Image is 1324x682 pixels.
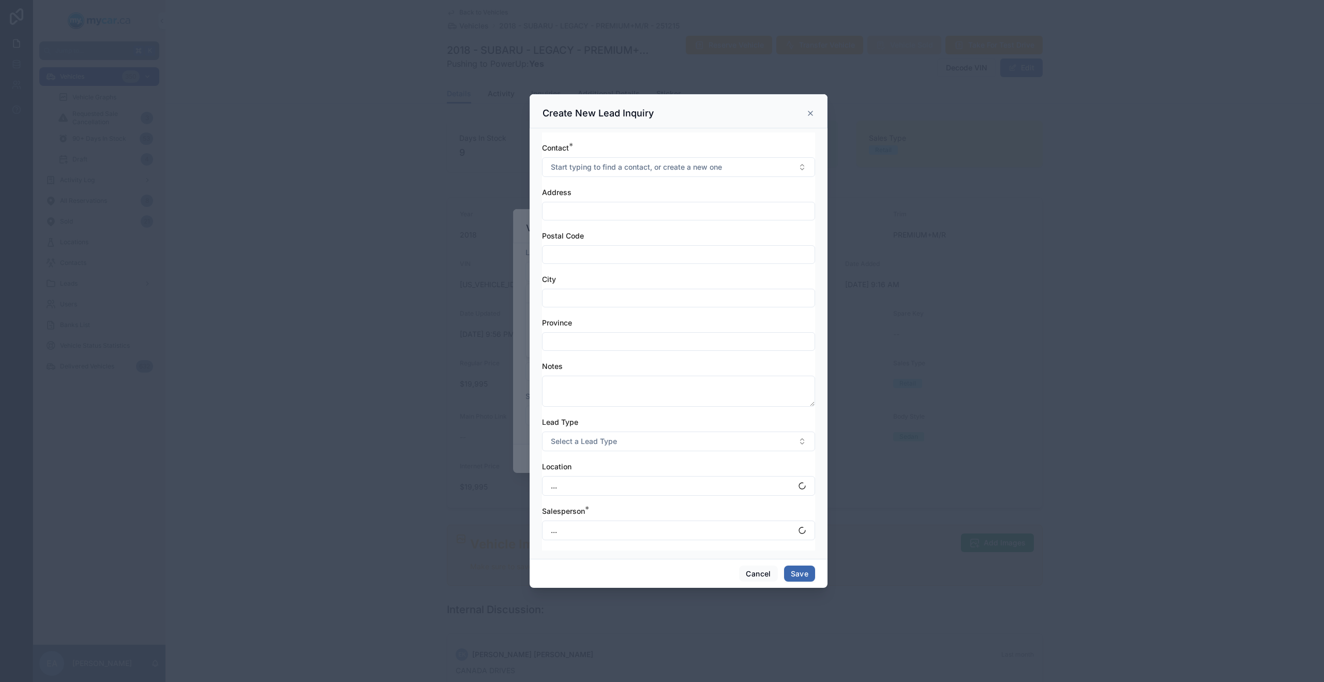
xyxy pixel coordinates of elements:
[543,107,654,120] h3: Create New Lead Inquiry
[551,525,557,536] span: ...
[739,566,777,582] button: Cancel
[542,418,578,426] span: Lead Type
[542,143,569,152] span: Contact
[542,362,563,370] span: Notes
[551,481,557,491] span: ...
[542,318,572,327] span: Province
[542,157,815,177] button: Select Button
[542,231,584,240] span: Postal Code
[542,507,585,515] span: Salesperson
[784,566,815,582] button: Save
[542,521,815,540] button: Select Button
[551,436,617,447] span: Select a Lead Type
[542,476,815,496] button: Select Button
[551,162,722,172] span: Start typing to find a contact, or create a new one
[542,188,571,197] span: Address
[542,275,556,284] span: City
[542,462,571,471] span: Location
[542,432,815,451] button: Select Button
